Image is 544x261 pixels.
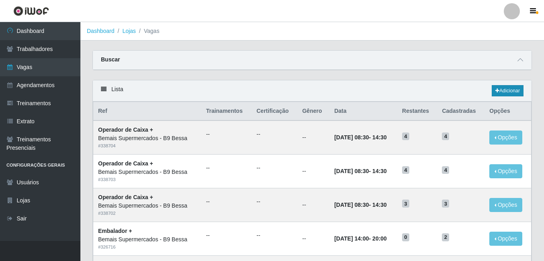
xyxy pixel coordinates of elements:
[136,27,160,35] li: Vagas
[98,126,153,133] strong: Operador de Caixa +
[98,235,196,244] div: Bemais Supermercados - B9 Bessa
[98,168,196,176] div: Bemais Supermercados - B9 Bessa
[334,168,386,174] strong: -
[442,233,449,241] span: 2
[442,133,449,141] span: 4
[489,232,522,246] button: Opções
[334,168,369,174] time: [DATE] 08:30
[442,200,449,208] span: 3
[98,176,196,183] div: # 338703
[257,198,293,206] ul: --
[98,228,132,234] strong: Embalador +
[252,102,298,121] th: Certificação
[93,102,201,121] th: Ref
[492,85,523,96] a: Adicionar
[334,134,386,141] strong: -
[298,155,330,188] td: --
[98,210,196,217] div: # 338702
[206,164,247,172] ul: --
[329,102,397,121] th: Data
[98,143,196,149] div: # 338704
[402,233,409,241] span: 0
[489,164,522,178] button: Opções
[298,102,330,121] th: Gênero
[298,222,330,255] td: --
[372,202,387,208] time: 14:30
[334,235,369,242] time: [DATE] 14:00
[402,200,409,208] span: 3
[93,80,532,102] div: Lista
[334,134,369,141] time: [DATE] 08:30
[206,130,247,139] ul: --
[206,231,247,240] ul: --
[201,102,252,121] th: Trainamentos
[87,28,115,34] a: Dashboard
[257,164,293,172] ul: --
[98,134,196,143] div: Bemais Supermercados - B9 Bessa
[437,102,484,121] th: Cadastradas
[298,120,330,154] td: --
[484,102,531,121] th: Opções
[257,231,293,240] ul: --
[13,6,49,16] img: CoreUI Logo
[298,188,330,222] td: --
[98,244,196,251] div: # 326716
[98,160,153,167] strong: Operador de Caixa +
[334,202,369,208] time: [DATE] 08:30
[122,28,135,34] a: Lojas
[98,194,153,200] strong: Operador de Caixa +
[489,198,522,212] button: Opções
[402,133,409,141] span: 4
[397,102,437,121] th: Restantes
[101,56,120,63] strong: Buscar
[257,130,293,139] ul: --
[372,168,387,174] time: 14:30
[372,134,387,141] time: 14:30
[402,166,409,174] span: 4
[372,235,387,242] time: 20:00
[80,22,544,41] nav: breadcrumb
[334,202,386,208] strong: -
[334,235,386,242] strong: -
[206,198,247,206] ul: --
[442,166,449,174] span: 4
[489,130,522,145] button: Opções
[98,202,196,210] div: Bemais Supermercados - B9 Bessa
